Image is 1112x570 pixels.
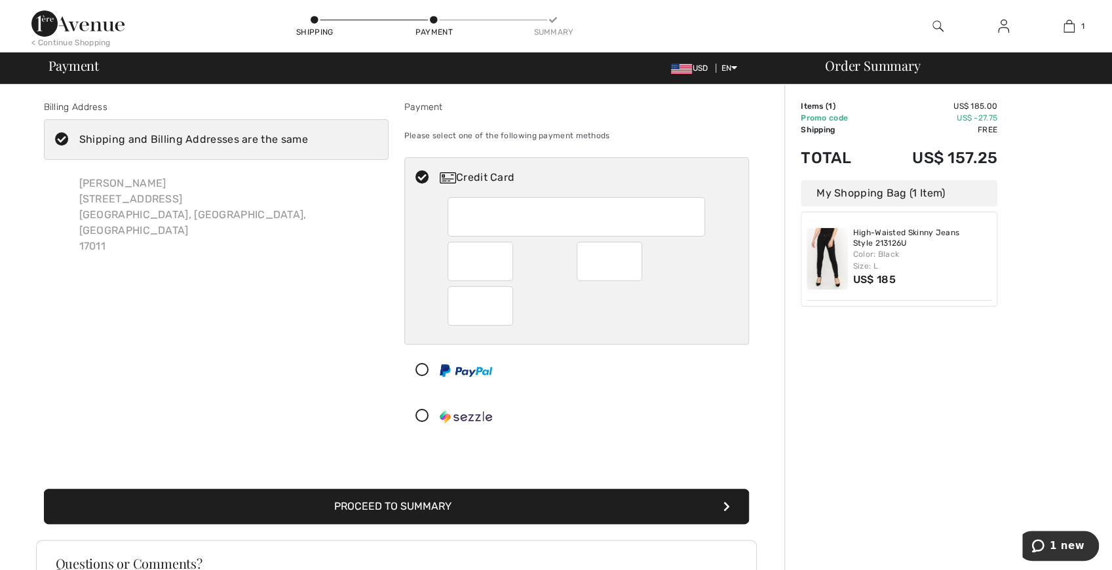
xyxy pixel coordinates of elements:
span: EN [721,64,738,73]
div: Billing Address [44,100,389,114]
a: 1 [1037,18,1101,34]
img: Credit Card [440,172,456,183]
div: Please select one of the following payment methods [404,119,749,152]
td: US$ 157.25 [874,136,997,180]
div: Order Summary [809,59,1104,72]
span: Payment [48,59,99,72]
div: [PERSON_NAME] [STREET_ADDRESS] [GEOGRAPHIC_DATA], [GEOGRAPHIC_DATA], [GEOGRAPHIC_DATA] 17011 [69,165,389,265]
a: High-Waisted Skinny Jeans Style 213126U [853,228,992,248]
div: Payment [414,26,453,38]
img: High-Waisted Skinny Jeans Style 213126U [807,228,848,290]
div: < Continue Shopping [31,37,111,48]
div: Color: Black Size: L [853,248,992,272]
img: 1ère Avenue [31,10,125,37]
td: Free [874,124,997,136]
button: Proceed to Summary [44,489,749,524]
iframe: Secure Credit Card Frame - CVV [458,291,505,321]
img: My Info [998,18,1009,34]
div: Shipping [295,26,334,38]
div: Shipping and Billing Addresses are the same [79,132,308,147]
a: Sign In [987,18,1020,35]
td: US$ 185.00 [874,100,997,112]
td: Items ( ) [801,100,874,112]
img: search the website [932,18,944,34]
td: US$ -27.75 [874,112,997,124]
span: 1 [828,102,832,111]
div: Credit Card [440,170,740,185]
span: 1 [1081,20,1084,32]
iframe: Opens a widget where you can chat to one of our agents [1022,531,1099,563]
div: My Shopping Bag (1 Item) [801,180,997,206]
iframe: Secure Credit Card Frame - Expiration Year [587,246,634,276]
div: Summary [533,26,573,38]
span: USD [671,64,713,73]
iframe: Secure Credit Card Frame - Credit Card Number [458,202,697,232]
h3: Questions or Comments? [56,557,737,570]
td: Promo code [801,112,874,124]
img: Sezzle [440,410,492,423]
div: Payment [404,100,749,114]
img: US Dollar [671,64,692,74]
img: PayPal [440,364,492,377]
td: Shipping [801,124,874,136]
img: My Bag [1064,18,1075,34]
span: US$ 185 [853,273,896,286]
td: Total [801,136,874,180]
iframe: Secure Credit Card Frame - Expiration Month [458,246,505,276]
